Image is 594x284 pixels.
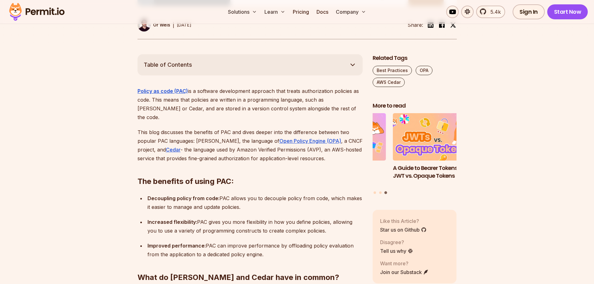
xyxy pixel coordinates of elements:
button: Table of Contents [138,54,363,75]
a: Join our Substack [380,268,429,276]
a: Policy as code (PAC) [138,88,188,94]
h2: Related Tags [373,54,457,62]
li: Share: [408,21,423,29]
li: 2 of 3 [302,113,386,187]
a: OPA [416,66,432,75]
button: Learn [262,6,288,18]
a: Pricing [290,6,311,18]
p: Or Weis [153,22,170,28]
a: Star us on Github [380,226,427,233]
img: linkedin [427,21,434,29]
p: Like this Article? [380,217,427,225]
h3: Policy-Based Access Control (PBAC) Isn’t as Great as You Think [302,164,386,187]
img: twitter [450,22,456,28]
h3: A Guide to Bearer Tokens: JWT vs. Opaque Tokens [393,164,477,180]
strong: Decoupling policy from code: [147,195,220,201]
a: Or Weis [138,18,170,31]
li: 3 of 3 [393,113,477,187]
img: A Guide to Bearer Tokens: JWT vs. Opaque Tokens [393,113,477,161]
button: Go to slide 3 [384,191,387,194]
img: Permit logo [6,1,67,22]
button: Solutions [225,6,259,18]
button: Go to slide 2 [379,191,382,194]
strong: Improved performance: [147,243,206,249]
a: Tell us why [380,247,413,255]
a: Start Now [547,4,588,19]
a: AWS Cedar [373,78,405,87]
p: Disagree? [380,238,413,246]
img: Policy-Based Access Control (PBAC) Isn’t as Great as You Think [302,113,386,161]
p: PAC gives you more flexibility in how you define policies, allowing you to use a variety of progr... [147,218,363,235]
div: | [173,21,174,29]
a: 5.4k [476,6,505,18]
p: PAC allows you to decouple policy from code, which makes it easier to manage and update policies. [147,194,363,211]
a: A Guide to Bearer Tokens: JWT vs. Opaque TokensA Guide to Bearer Tokens: JWT vs. Opaque Tokens [393,113,477,187]
p: is a software development approach that treats authorization policies as code. This means that po... [138,87,363,122]
a: Best Practices [373,66,412,75]
a: Cedar [166,147,181,153]
p: This blog discusses the benefits of PAC and dives deeper into the difference between two popular ... [138,128,363,163]
p: PAC can improve performance by offloading policy evaluation from the application to a dedicated p... [147,241,363,259]
a: Docs [314,6,331,18]
img: Or Weis [138,18,151,31]
span: 5.4k [487,8,501,16]
span: Table of Contents [144,60,192,69]
button: Company [333,6,369,18]
div: Posts [373,113,457,195]
time: [DATE] [177,22,191,27]
h2: More to read [373,102,457,110]
img: facebook [438,21,446,29]
h2: What do [PERSON_NAME] and Cedar have in common? [138,248,363,282]
a: Sign In [513,4,545,19]
p: Want more? [380,260,429,267]
a: Open Policy Engine (OPA) [279,138,341,144]
button: Go to slide 1 [374,191,376,194]
h2: The benefits of using PAC: [138,152,363,186]
strong: Increased flexibility: [147,219,197,225]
